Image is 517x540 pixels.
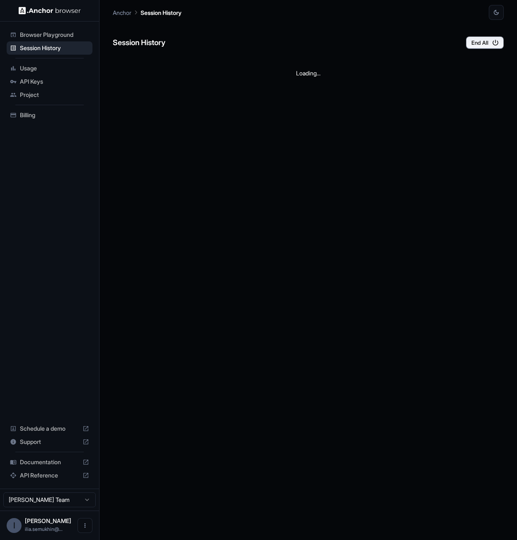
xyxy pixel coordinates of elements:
[20,64,89,72] span: Usage
[7,75,92,88] div: API Keys
[20,424,79,433] span: Schedule a demo
[20,77,89,86] span: API Keys
[25,517,71,524] span: Ilia Semukhin
[20,91,89,99] span: Project
[19,7,81,14] img: Anchor Logo
[466,36,504,49] button: End All
[113,37,165,49] h6: Session History
[7,41,92,55] div: Session History
[113,8,182,17] nav: breadcrumb
[7,28,92,41] div: Browser Playground
[113,55,504,91] div: Loading...
[7,456,92,469] div: Documentation
[20,458,79,466] span: Documentation
[7,88,92,101] div: Project
[20,438,79,446] span: Support
[141,8,182,17] p: Session History
[7,422,92,435] div: Schedule a demo
[7,518,22,533] div: I
[7,62,92,75] div: Usage
[20,111,89,119] span: Billing
[7,469,92,482] div: API Reference
[78,518,92,533] button: Open menu
[113,8,131,17] p: Anchor
[7,108,92,122] div: Billing
[20,471,79,480] span: API Reference
[20,44,89,52] span: Session History
[25,526,63,532] span: ilia.semukhin@gmail.com
[7,435,92,448] div: Support
[20,31,89,39] span: Browser Playground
